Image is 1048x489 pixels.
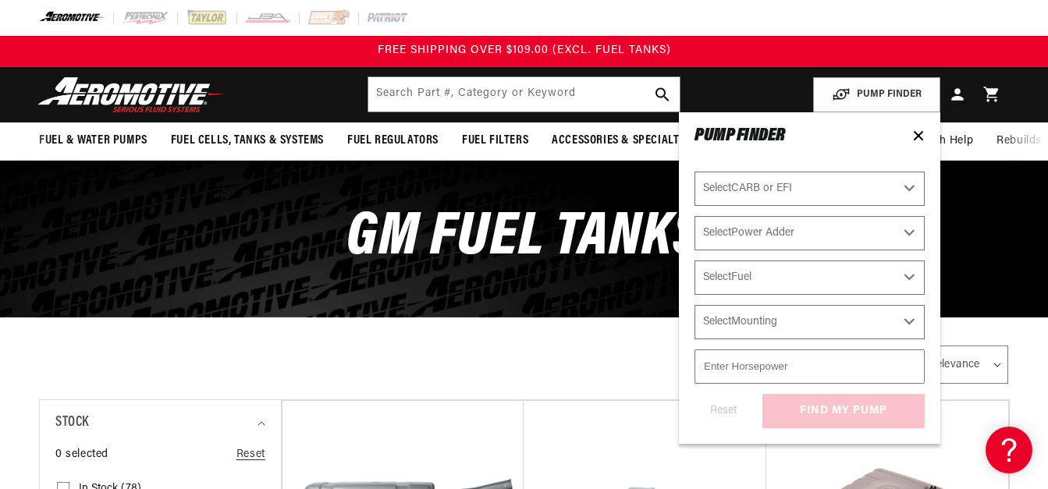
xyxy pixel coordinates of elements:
[813,77,940,112] button: PUMP FINDER
[552,133,686,149] span: Accessories & Specialty
[55,412,89,434] span: Stock
[171,133,324,149] span: Fuel Cells, Tanks & Systems
[540,122,698,159] summary: Accessories & Specialty
[695,305,925,339] select: Mounting
[996,133,1042,150] span: Rebuilds
[39,133,147,149] span: Fuel & Water Pumps
[336,122,450,159] summary: Fuel Regulators
[910,122,985,160] summary: Tech Help
[450,122,540,159] summary: Fuel Filters
[346,207,701,269] span: GM Fuel Tanks
[347,133,439,149] span: Fuel Regulators
[34,76,229,113] img: Aeromotive
[645,77,680,112] button: search button
[368,77,680,112] input: Search by Part Number, Category or Keyword
[55,400,265,446] summary: Stock (0 selected)
[462,133,528,149] span: Fuel Filters
[27,122,159,159] summary: Fuel & Water Pumps
[695,172,925,206] select: CARB or EFI
[922,133,973,150] span: Tech Help
[695,260,925,295] select: Fuel
[695,216,925,250] select: Power Adder
[55,446,108,463] span: 0 selected
[695,126,785,145] span: PUMP FINDER
[236,446,265,463] a: Reset
[378,44,671,56] span: FREE SHIPPING OVER $109.00 (EXCL. FUEL TANKS)
[695,349,925,384] input: Enter Horsepower
[159,122,336,159] summary: Fuel Cells, Tanks & Systems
